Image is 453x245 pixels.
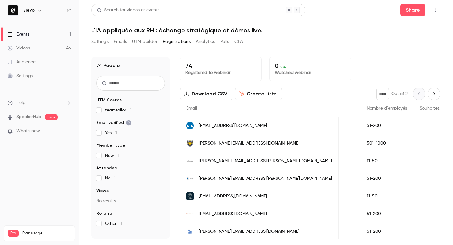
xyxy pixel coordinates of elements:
span: 0 % [280,65,286,69]
iframe: Noticeable Trigger [64,128,71,134]
p: Registered to webinar [185,70,256,76]
span: 1 [118,153,119,158]
p: No results [96,198,165,204]
span: Email [186,106,197,111]
span: 1 [130,108,131,112]
button: Share [400,4,425,16]
span: [EMAIL_ADDRESS][DOMAIN_NAME] [199,211,267,217]
span: [PERSON_NAME][EMAIL_ADDRESS][DOMAIN_NAME] [199,228,299,235]
span: Other [105,220,122,227]
p: 0 [275,62,346,70]
span: Pro [8,230,19,237]
button: Registrations [163,37,191,47]
span: Attended [96,165,117,171]
h1: 74 People [96,62,120,69]
button: Download CSV [180,88,232,100]
span: new [45,114,58,120]
span: No [105,175,116,181]
img: Elevo [8,5,18,15]
img: collectifenergie.com [186,228,194,235]
span: New [105,152,119,159]
div: Videos [8,45,30,51]
img: boost-partners.io [186,192,194,200]
span: Referrer [96,210,114,217]
span: What's new [16,128,40,134]
img: futurmaster.com [186,210,194,218]
img: stsweb.fr [186,122,194,129]
span: 1 [120,221,122,226]
div: 11-50 [361,152,413,170]
span: [PERSON_NAME][EMAIL_ADDRESS][PERSON_NAME][DOMAIN_NAME] [199,175,332,182]
span: Nombre d'employés [367,106,407,111]
h6: Elevo [23,7,35,14]
span: [PERSON_NAME][EMAIL_ADDRESS][DOMAIN_NAME] [199,140,299,147]
div: 501-1000 [361,134,413,152]
span: [PERSON_NAME][EMAIL_ADDRESS][PERSON_NAME][DOMAIN_NAME] [199,158,332,164]
span: [EMAIL_ADDRESS][DOMAIN_NAME] [199,122,267,129]
img: indigo.net.bmw.fr [186,175,194,182]
div: 51-200 [361,170,413,187]
button: UTM builder [132,37,158,47]
p: Out of 2 [391,91,408,97]
span: Email verified [96,120,131,126]
section: facet-groups [96,97,165,227]
h1: L'IA appliquée aux RH : échange stratégique et démos live. [91,26,440,34]
p: 74 [185,62,256,70]
div: Search for videos or events [97,7,159,14]
div: 51-200 [361,117,413,134]
span: [EMAIL_ADDRESS][DOMAIN_NAME] [199,193,267,200]
img: vianode.com [186,157,194,165]
div: Events [8,31,29,37]
button: CTA [234,37,243,47]
p: Watched webinar [275,70,346,76]
span: 1 [115,131,117,135]
div: 51-200 [361,223,413,240]
span: 1 [114,176,116,180]
button: Polls [220,37,229,47]
span: Plan usage [22,231,71,236]
span: Member type [96,142,125,149]
span: teamtailor [105,107,131,113]
div: 11-50 [361,187,413,205]
span: Help [16,100,25,106]
div: 51-200 [361,205,413,223]
div: Settings [8,73,33,79]
div: Audience [8,59,36,65]
span: Views [96,188,109,194]
a: SpeakerHub [16,114,41,120]
button: Create Lists [235,88,282,100]
button: Next page [428,88,440,100]
img: ieseg.fr [186,140,194,147]
button: Analytics [196,37,215,47]
button: Settings [91,37,109,47]
button: Emails [114,37,127,47]
span: UTM Source [96,97,122,103]
span: Yes [105,130,117,136]
li: help-dropdown-opener [8,100,71,106]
